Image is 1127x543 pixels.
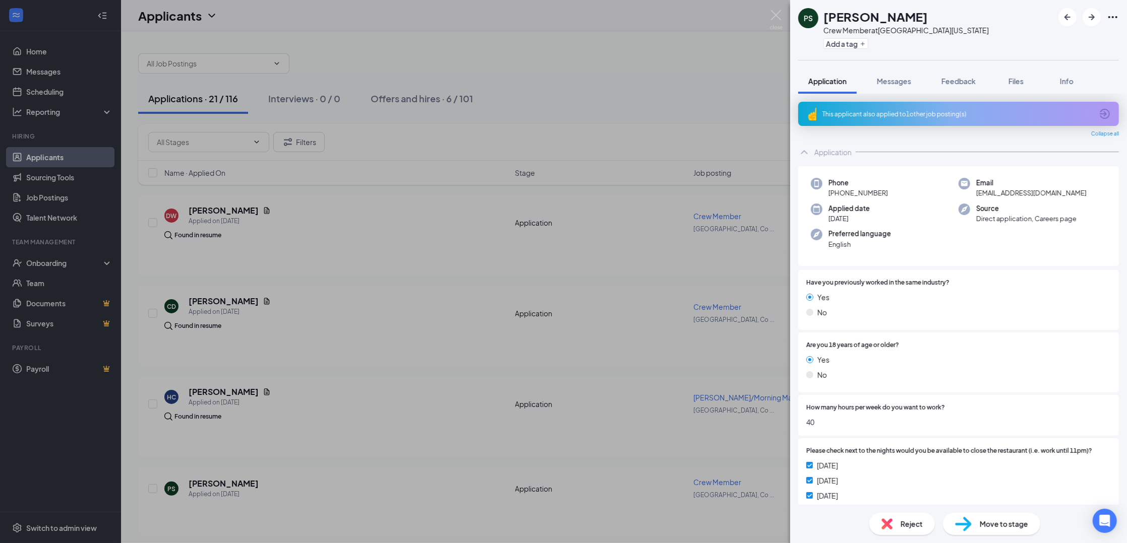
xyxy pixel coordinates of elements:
span: Email [976,178,1087,188]
svg: ArrowRight [1086,11,1098,23]
svg: ArrowCircle [1099,108,1111,120]
span: Preferred language [828,229,891,239]
span: [DATE] [817,475,838,486]
span: [DATE] [817,460,838,471]
span: Feedback [941,77,976,86]
span: Direct application, Careers page [976,214,1077,224]
span: Yes [817,292,829,303]
span: Source [976,203,1077,214]
span: Phone [828,178,888,188]
span: Are you 18 years of age or older? [806,341,899,350]
span: English [828,239,891,249]
span: 40 [806,417,1111,428]
svg: ArrowLeftNew [1061,11,1074,23]
h1: [PERSON_NAME] [823,8,928,25]
span: Info [1060,77,1074,86]
div: This applicant also applied to 1 other job posting(s) [822,110,1093,118]
span: Please check next to the nights would you be available to close the restaurant (i.e. work until 1... [806,446,1092,456]
svg: Ellipses [1107,11,1119,23]
span: Have you previously worked in the same industry? [806,278,950,288]
div: Application [814,147,852,157]
div: Crew Member at [GEOGRAPHIC_DATA][US_STATE] [823,25,989,35]
svg: ChevronUp [798,146,810,158]
span: No [817,369,827,380]
span: Application [808,77,847,86]
span: [DATE] [817,490,838,501]
div: PS [804,13,813,23]
span: Applied date [828,203,870,214]
div: Open Intercom Messenger [1093,509,1117,533]
button: ArrowRight [1083,8,1101,26]
button: PlusAdd a tag [823,38,868,49]
span: [DATE] [828,214,870,224]
span: Files [1009,77,1024,86]
svg: Plus [860,41,866,47]
span: Messages [877,77,911,86]
button: ArrowLeftNew [1058,8,1077,26]
span: Collapse all [1091,130,1119,138]
span: How many hours per week do you want to work? [806,403,945,413]
span: [EMAIL_ADDRESS][DOMAIN_NAME] [976,188,1087,198]
span: Move to stage [980,518,1028,529]
span: Yes [817,354,829,365]
span: No [817,307,827,318]
span: [PHONE_NUMBER] [828,188,888,198]
span: Reject [901,518,923,529]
